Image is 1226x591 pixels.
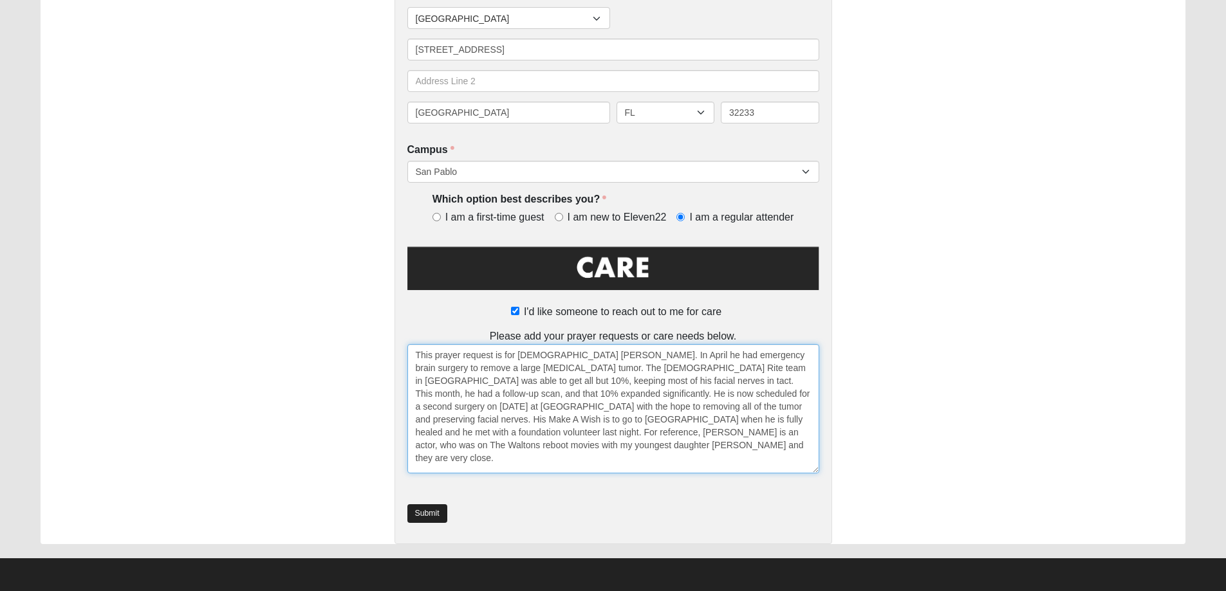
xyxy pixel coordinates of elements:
[407,143,454,158] label: Campus
[407,102,610,123] input: City
[407,39,819,60] input: Address Line 1
[524,306,721,317] span: I'd like someone to reach out to me for care
[445,210,544,225] span: I am a first-time guest
[555,213,563,221] input: I am new to Eleven22
[511,307,519,315] input: I'd like someone to reach out to me for care
[407,329,819,473] div: Please add your prayer requests or care needs below.
[432,213,441,221] input: I am a first-time guest
[407,504,447,523] a: Submit
[407,70,819,92] input: Address Line 2
[676,213,685,221] input: I am a regular attender
[432,192,606,207] label: Which option best describes you?
[407,244,819,302] img: Care.png
[689,210,794,225] span: I am a regular attender
[416,8,593,30] span: [GEOGRAPHIC_DATA]
[568,210,667,225] span: I am new to Eleven22
[721,102,819,123] input: Zip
